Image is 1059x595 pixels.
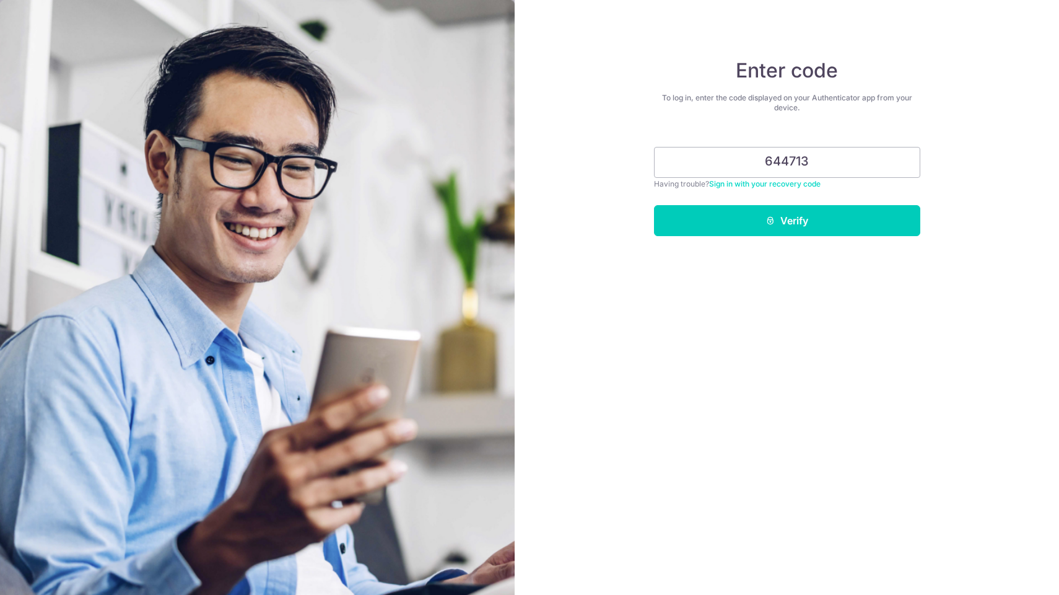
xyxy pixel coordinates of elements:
button: Verify [654,205,920,236]
div: To log in, enter the code displayed on your Authenticator app from your device. [654,93,920,113]
a: Sign in with your recovery code [709,179,821,188]
div: Having trouble? [654,178,920,190]
h4: Enter code [654,58,920,83]
input: Enter 6 digit code [654,147,920,178]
